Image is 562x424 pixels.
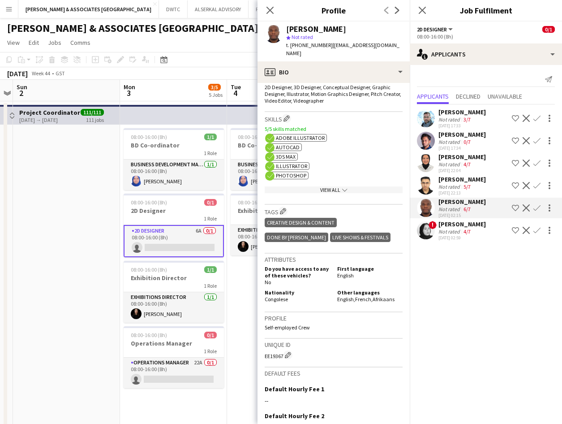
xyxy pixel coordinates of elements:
a: Jobs [44,37,65,48]
span: 1 Role [204,282,217,289]
div: [DATE] [7,69,28,78]
div: EE19367 [265,350,403,359]
h3: Tags [265,207,403,216]
div: Live Shows & Festivals [330,233,390,242]
h3: Exhibition Director [124,274,224,282]
app-card-role: 2D Designer6A0/108:00-16:00 (8h) [124,225,224,257]
span: 08:00-16:00 (8h) [131,199,167,206]
app-skills-label: 3/7 [463,116,471,123]
app-card-role: Operations Manager22A0/108:00-16:00 (8h) [124,358,224,388]
span: 0/1 [204,199,217,206]
span: Applicants [417,93,449,100]
span: 08:00-16:00 (8h) [238,134,274,140]
span: English [337,272,354,279]
span: Week 44 [30,70,52,77]
div: [PERSON_NAME] [438,130,486,138]
p: 5/5 skills matched [265,125,403,132]
app-skills-label: 6/7 [463,206,471,212]
a: Edit [25,37,43,48]
span: Not rated [292,34,313,40]
span: Comms [70,39,90,47]
h3: Job Fulfilment [410,4,562,16]
div: [DATE] 02:59 [438,235,486,241]
span: Afrikaans [373,296,395,303]
button: [PERSON_NAME] & ASSOCIATES [GEOGRAPHIC_DATA] [18,0,159,18]
div: Not rated [438,228,462,235]
app-card-role: Business Development Manager1/108:00-16:00 (8h)[PERSON_NAME] [124,160,224,190]
div: [PERSON_NAME] [438,108,486,116]
h3: Project Coordinator [19,108,80,117]
app-card-role: Business Development Manager1/108:00-16:00 (8h)[PERSON_NAME] [231,160,331,190]
div: [DATE] 17:33 [438,123,486,129]
app-card-role: Exhibitions Director1/108:00-16:00 (8h)[PERSON_NAME] [231,225,331,255]
span: 08:00-16:00 (8h) [131,134,167,140]
div: Bio [257,61,410,83]
app-job-card: 08:00-16:00 (8h)1/1BD Co-ordinator1 RoleBusiness Development Manager1/108:00-16:00 (8h)[PERSON_NAME] [124,128,224,190]
div: Not rated [438,138,462,145]
h3: BD Co-ordinator [231,141,331,149]
span: Declined [456,93,480,100]
div: 5 Jobs [209,91,223,98]
span: View [7,39,20,47]
div: Not rated [438,206,462,212]
span: English , [337,296,355,303]
h5: Do you have access to any of these vehicles? [265,265,330,279]
span: ! [429,221,437,229]
app-job-card: 08:00-16:00 (8h)1/1Exhibition Director1 RoleExhibitions Director1/108:00-16:00 (8h)[PERSON_NAME] [124,261,224,323]
app-job-card: 08:00-16:00 (8h)1/1BD Co-ordinator1 RoleBusiness Development Manager1/108:00-16:00 (8h)[PERSON_NAME] [231,128,331,190]
span: Edit [29,39,39,47]
div: Applicants [410,43,562,65]
span: Congolese [265,296,288,303]
span: 4 [229,88,241,98]
h3: Profile [265,314,403,322]
button: Ferrari [249,0,279,18]
h3: Default fees [265,369,403,377]
span: Autocad [276,144,300,151]
div: Not rated [438,116,462,123]
h3: BD Co-ordinator [124,141,224,149]
span: 08:00-16:00 (8h) [131,332,167,338]
div: [PERSON_NAME] [438,175,486,183]
a: View [4,37,23,48]
span: 3 [122,88,135,98]
h3: Skills [265,114,403,123]
app-card-role: Exhibitions Director1/108:00-16:00 (8h)[PERSON_NAME] [124,292,224,323]
span: Adobe Illustrator [276,134,325,141]
app-skills-label: 5/7 [463,183,471,190]
div: Done by [PERSON_NAME] [265,233,328,242]
span: Sun [17,83,27,91]
span: 08:00-16:00 (8h) [238,199,274,206]
span: Unavailable [488,93,522,100]
h3: Default Hourly Fee 1 [265,385,324,393]
app-job-card: 08:00-16:00 (8h)0/12D Designer1 Role2D Designer6A0/108:00-16:00 (8h) [124,194,224,257]
span: 1/1 [204,134,217,140]
button: 2D Designer [417,26,454,33]
div: [PERSON_NAME] [438,153,486,161]
span: | [EMAIL_ADDRESS][DOMAIN_NAME] [286,42,399,56]
div: [DATE] 22:04 [438,168,486,173]
div: -- [265,397,403,405]
h3: Unique ID [265,341,403,349]
div: 08:00-16:00 (8h)1/1Exhibition Director1 RoleExhibitions Director1/108:00-16:00 (8h)[PERSON_NAME] [231,194,331,255]
h3: 2D Designer [124,207,224,215]
div: [PERSON_NAME] [286,25,346,33]
div: Creative Design & Content [265,218,337,227]
span: 2D Designer [417,26,447,33]
span: French , [355,296,373,303]
span: 111/111 [81,109,104,116]
button: DWTC [159,0,188,18]
span: 0/1 [204,332,217,338]
div: [DATE] 17:34 [438,145,486,151]
span: 08:00-16:00 (8h) [131,266,167,273]
div: [DATE] 02:15 [438,212,486,218]
span: 1 Role [204,150,217,156]
span: 1 Role [204,348,217,355]
div: View All [265,186,403,193]
div: 08:00-16:00 (8h) [417,33,555,40]
span: Illustrator [276,163,307,169]
h5: Other languages [337,289,403,296]
app-job-card: 08:00-16:00 (8h)0/1Operations Manager1 RoleOperations Manager22A0/108:00-16:00 (8h) [124,326,224,388]
span: 1/1 [204,266,217,273]
span: 1 Role [204,215,217,222]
